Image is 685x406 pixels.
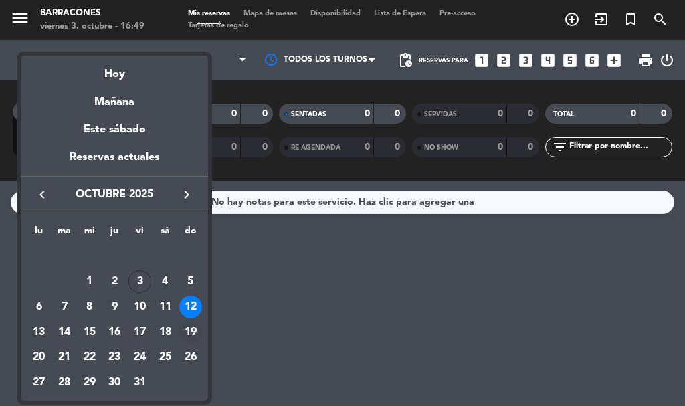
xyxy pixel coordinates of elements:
[53,321,76,344] div: 14
[21,148,208,176] div: Reservas actuales
[154,346,177,369] div: 25
[127,223,153,244] th: viernes
[26,370,52,395] td: 27 de octubre de 2025
[178,345,203,371] td: 26 de octubre de 2025
[153,223,178,244] th: sábado
[178,270,203,295] td: 5 de octubre de 2025
[27,321,50,344] div: 13
[103,270,126,293] div: 2
[53,346,76,369] div: 21
[153,294,178,320] td: 11 de octubre de 2025
[21,111,208,148] div: Este sábado
[52,370,77,395] td: 28 de octubre de 2025
[54,186,175,203] span: octubre 2025
[26,320,52,345] td: 13 de octubre de 2025
[154,296,177,318] div: 11
[53,371,76,394] div: 28
[53,296,76,318] div: 7
[52,345,77,371] td: 21 de octubre de 2025
[153,345,178,371] td: 25 de octubre de 2025
[52,223,77,244] th: martes
[102,294,128,320] td: 9 de octubre de 2025
[77,270,102,295] td: 1 de octubre de 2025
[179,187,195,203] i: keyboard_arrow_right
[102,370,128,395] td: 30 de octubre de 2025
[78,346,101,369] div: 22
[103,346,126,369] div: 23
[102,223,128,244] th: jueves
[30,186,54,203] button: keyboard_arrow_left
[102,345,128,371] td: 23 de octubre de 2025
[78,296,101,318] div: 8
[128,346,151,369] div: 24
[178,294,203,320] td: 12 de octubre de 2025
[128,296,151,318] div: 10
[154,270,177,293] div: 4
[153,320,178,345] td: 18 de octubre de 2025
[26,294,52,320] td: 6 de octubre de 2025
[52,294,77,320] td: 7 de octubre de 2025
[127,370,153,395] td: 31 de octubre de 2025
[21,56,208,83] div: Hoy
[78,321,101,344] div: 15
[77,320,102,345] td: 15 de octubre de 2025
[102,270,128,295] td: 2 de octubre de 2025
[175,186,199,203] button: keyboard_arrow_right
[21,84,208,111] div: Mañana
[178,223,203,244] th: domingo
[102,320,128,345] td: 16 de octubre de 2025
[127,320,153,345] td: 17 de octubre de 2025
[27,371,50,394] div: 27
[153,270,178,295] td: 4 de octubre de 2025
[179,296,202,318] div: 12
[34,187,50,203] i: keyboard_arrow_left
[103,371,126,394] div: 30
[26,223,52,244] th: lunes
[77,370,102,395] td: 29 de octubre de 2025
[179,346,202,369] div: 26
[78,371,101,394] div: 29
[127,270,153,295] td: 3 de octubre de 2025
[127,345,153,371] td: 24 de octubre de 2025
[27,346,50,369] div: 20
[179,321,202,344] div: 19
[128,321,151,344] div: 17
[27,296,50,318] div: 6
[127,294,153,320] td: 10 de octubre de 2025
[103,321,126,344] div: 16
[52,320,77,345] td: 14 de octubre de 2025
[178,320,203,345] td: 19 de octubre de 2025
[77,223,102,244] th: miércoles
[77,294,102,320] td: 8 de octubre de 2025
[77,345,102,371] td: 22 de octubre de 2025
[154,321,177,344] div: 18
[103,296,126,318] div: 9
[179,270,202,293] div: 5
[26,345,52,371] td: 20 de octubre de 2025
[26,244,203,270] td: OCT.
[78,270,101,293] div: 1
[128,270,151,293] div: 3
[128,371,151,394] div: 31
